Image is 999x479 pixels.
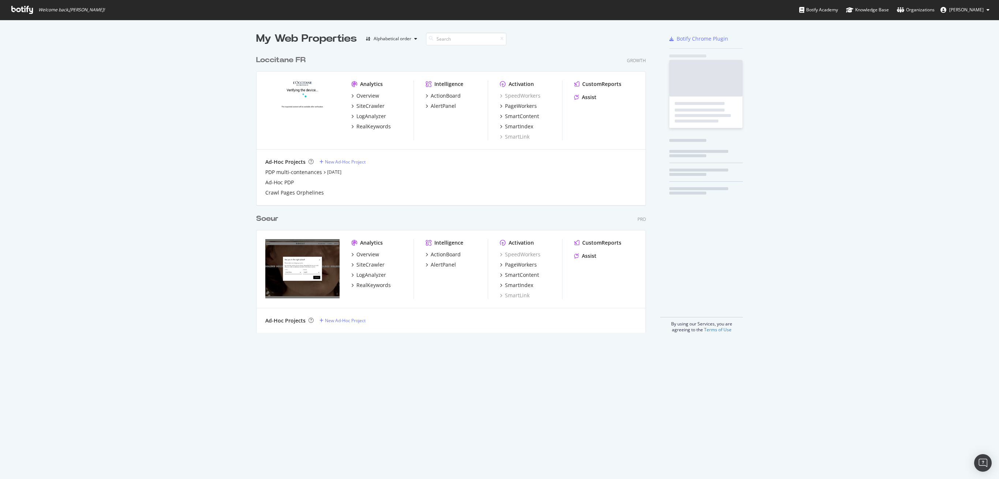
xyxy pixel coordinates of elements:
[426,102,456,110] a: AlertPanel
[426,251,461,258] a: ActionBoard
[509,239,534,246] div: Activation
[500,102,537,110] a: PageWorkers
[505,102,537,110] div: PageWorkers
[351,113,386,120] a: LogAnalyzer
[374,37,411,41] div: Alphabetical order
[505,282,533,289] div: SmartIndex
[799,6,838,14] div: Botify Academy
[265,158,306,166] div: Ad-Hoc Projects
[574,239,621,246] a: CustomReports
[356,123,391,130] div: RealKeywords
[265,80,340,140] img: fr.loccitane.com
[256,46,652,333] div: grid
[669,35,728,42] a: Botify Chrome Plugin
[677,35,728,42] div: Botify Chrome Plugin
[325,159,366,165] div: New Ad-Hoc Project
[500,261,537,268] a: PageWorkers
[351,261,385,268] a: SiteCrawler
[505,113,539,120] div: SmartContent
[265,169,322,176] a: PDP multi-contenances
[897,6,935,14] div: Organizations
[38,7,105,13] span: Welcome back, [PERSON_NAME] !
[265,317,306,324] div: Ad-Hoc Projects
[500,123,533,130] a: SmartIndex
[426,92,461,99] a: ActionBoard
[582,252,596,260] div: Assist
[434,239,463,246] div: Intelligence
[505,271,539,279] div: SmartContent
[582,80,621,88] div: CustomReports
[351,123,391,130] a: RealKeywords
[704,327,732,333] a: Terms of Use
[500,113,539,120] a: SmartContent
[256,214,281,224] a: Soeur
[431,251,461,258] div: ActionBoard
[574,94,596,101] a: Assist
[256,55,306,65] div: Loccitane FR
[351,282,391,289] a: RealKeywords
[431,261,456,268] div: AlertPanel
[637,216,646,222] div: Pro
[256,31,357,46] div: My Web Properties
[356,251,379,258] div: Overview
[935,4,995,16] button: [PERSON_NAME]
[256,55,308,65] a: Loccitane FR
[500,92,540,99] a: SpeedWorkers
[319,159,366,165] a: New Ad-Hoc Project
[363,33,420,45] button: Alphabetical order
[356,102,385,110] div: SiteCrawler
[356,92,379,99] div: Overview
[265,239,340,298] img: soeur.fr
[356,113,386,120] div: LogAnalyzer
[356,271,386,279] div: LogAnalyzer
[431,92,461,99] div: ActionBoard
[500,251,540,258] a: SpeedWorkers
[846,6,889,14] div: Knowledge Base
[500,292,530,299] a: SmartLink
[256,214,278,224] div: Soeur
[500,133,530,140] a: SmartLink
[500,271,539,279] a: SmartContent
[325,317,366,324] div: New Ad-Hoc Project
[505,261,537,268] div: PageWorkers
[351,92,379,99] a: Overview
[627,57,646,64] div: Growth
[360,80,383,88] div: Analytics
[509,80,534,88] div: Activation
[434,80,463,88] div: Intelligence
[660,317,743,333] div: By using our Services, you are agreeing to the
[582,94,596,101] div: Assist
[356,282,391,289] div: RealKeywords
[351,271,386,279] a: LogAnalyzer
[505,123,533,130] div: SmartIndex
[974,454,992,472] div: Open Intercom Messenger
[265,189,324,196] a: Crawl Pages Orphelines
[351,251,379,258] a: Overview
[574,80,621,88] a: CustomReports
[574,252,596,260] a: Assist
[949,7,984,13] span: Robin Baron
[431,102,456,110] div: AlertPanel
[582,239,621,246] div: CustomReports
[426,33,506,45] input: Search
[327,169,341,175] a: [DATE]
[319,317,366,324] a: New Ad-Hoc Project
[500,282,533,289] a: SmartIndex
[426,261,456,268] a: AlertPanel
[265,179,294,186] a: Ad-Hoc PDP
[360,239,383,246] div: Analytics
[356,261,385,268] div: SiteCrawler
[351,102,385,110] a: SiteCrawler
